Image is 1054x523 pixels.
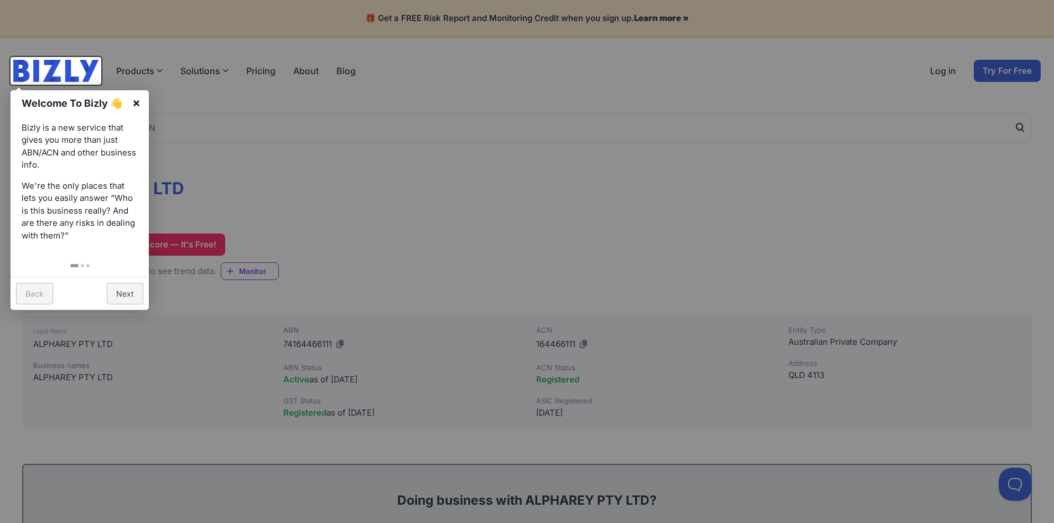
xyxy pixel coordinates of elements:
[124,90,149,115] a: ×
[22,122,138,172] p: Bizly is a new service that gives you more than just ABN/ACN and other business info.
[107,283,143,304] a: Next
[16,283,53,304] a: Back
[22,96,126,111] h1: Welcome To Bizly 👋
[22,180,138,242] p: We're the only places that lets you easily answer “Who is this business really? And are there any...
